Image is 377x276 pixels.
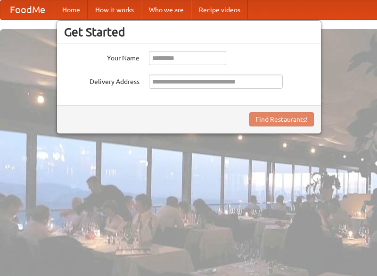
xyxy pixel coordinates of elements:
a: Recipe videos [191,0,248,19]
a: Who we are [141,0,191,19]
a: How it works [88,0,141,19]
label: Delivery Address [64,75,139,86]
h3: Get Started [64,25,314,39]
button: Find Restaurants! [249,112,314,126]
label: Your Name [64,51,139,63]
a: Home [55,0,88,19]
a: FoodMe [0,0,55,19]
